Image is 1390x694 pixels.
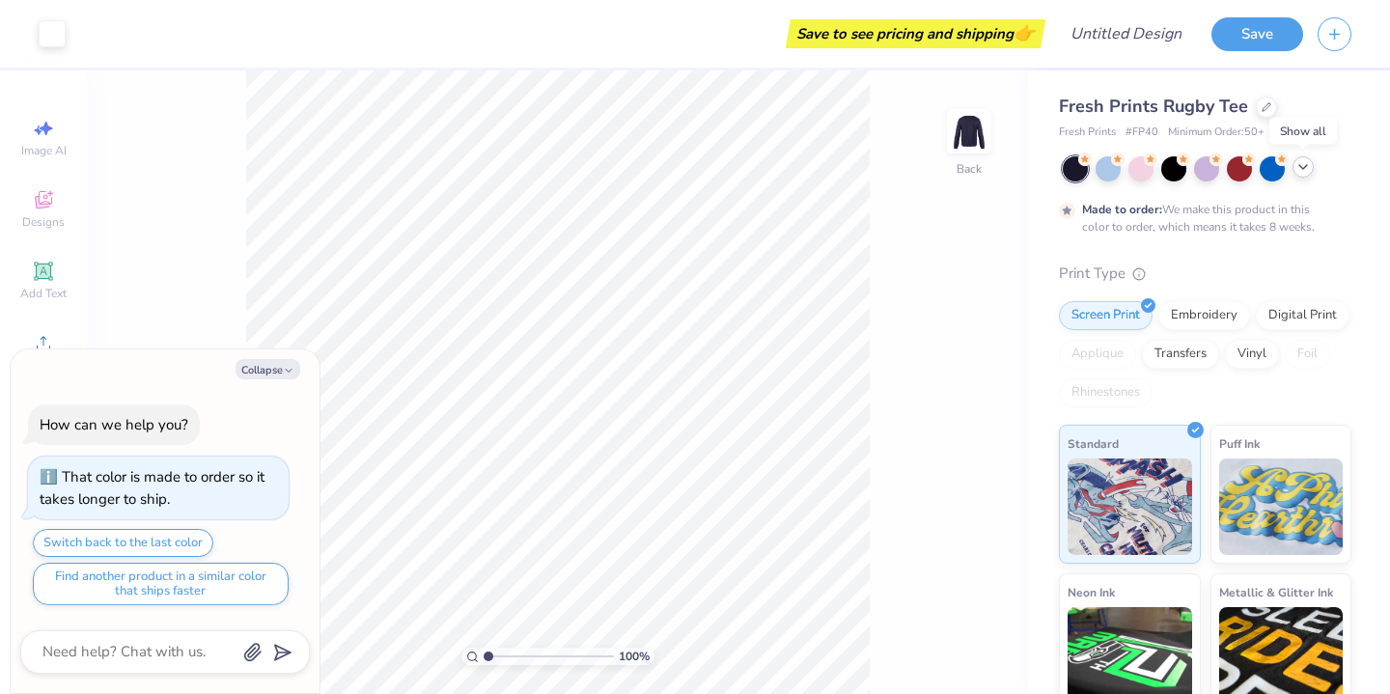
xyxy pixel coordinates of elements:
[1285,340,1330,369] div: Foil
[33,529,213,557] button: Switch back to the last color
[1059,301,1153,330] div: Screen Print
[1059,263,1351,285] div: Print Type
[1256,301,1349,330] div: Digital Print
[1219,433,1260,454] span: Puff Ink
[40,415,188,434] div: How can we help you?
[1219,582,1333,602] span: Metallic & Glitter Ink
[1068,433,1119,454] span: Standard
[1059,95,1248,118] span: Fresh Prints Rugby Tee
[1068,458,1192,555] img: Standard
[1059,125,1116,141] span: Fresh Prints
[22,214,65,230] span: Designs
[1059,378,1153,407] div: Rhinestones
[1219,458,1344,555] img: Puff Ink
[236,359,300,379] button: Collapse
[1126,125,1158,141] span: # FP40
[950,112,988,151] img: Back
[20,286,67,301] span: Add Text
[1082,202,1162,217] strong: Made to order:
[33,563,289,605] button: Find another product in a similar color that ships faster
[1158,301,1250,330] div: Embroidery
[21,143,67,158] span: Image AI
[1014,21,1035,44] span: 👉
[1068,582,1115,602] span: Neon Ink
[1142,340,1219,369] div: Transfers
[1269,118,1337,145] div: Show all
[1082,201,1320,236] div: We make this product in this color to order, which means it takes 8 weeks.
[791,19,1041,48] div: Save to see pricing and shipping
[1059,340,1136,369] div: Applique
[1211,17,1303,51] button: Save
[1225,340,1279,369] div: Vinyl
[1055,14,1197,53] input: Untitled Design
[1168,125,1265,141] span: Minimum Order: 50 +
[619,648,650,665] span: 100 %
[957,160,982,178] div: Back
[40,467,264,509] div: That color is made to order so it takes longer to ship.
